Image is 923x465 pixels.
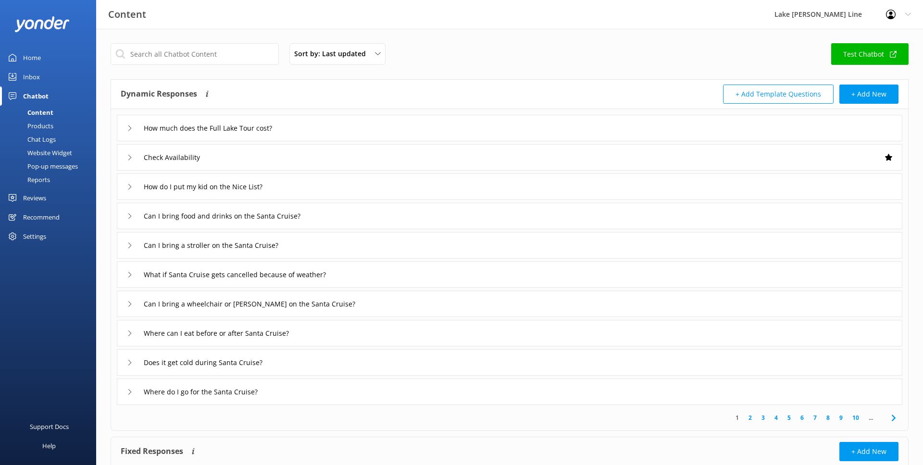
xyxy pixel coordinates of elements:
h4: Fixed Responses [121,442,183,461]
div: Recommend [23,208,60,227]
span: Sort by: Last updated [294,49,372,59]
div: Chatbot [23,86,49,106]
div: Help [42,436,56,455]
a: 5 [783,413,796,422]
div: Home [23,48,41,67]
a: Website Widget [6,146,96,159]
img: yonder-white-logo.png [14,16,70,32]
span: ... [864,413,878,422]
a: Content [6,106,96,119]
button: + Add New [839,442,898,461]
a: 4 [770,413,783,422]
a: 3 [757,413,770,422]
input: Search all Chatbot Content [111,43,279,65]
a: 10 [848,413,864,422]
h4: Dynamic Responses [121,85,197,104]
a: 9 [835,413,848,422]
div: Reviews [23,188,46,208]
div: Chat Logs [6,133,56,146]
button: + Add Template Questions [723,85,834,104]
h3: Content [108,7,146,22]
a: 1 [731,413,744,422]
div: Content [6,106,53,119]
a: Chat Logs [6,133,96,146]
div: Settings [23,227,46,246]
div: Support Docs [30,417,69,436]
a: 7 [809,413,822,422]
div: Inbox [23,67,40,86]
a: 6 [796,413,809,422]
div: Products [6,119,53,133]
a: Test Chatbot [831,43,909,65]
div: Pop-up messages [6,159,78,173]
button: + Add New [839,85,898,104]
div: Website Widget [6,146,72,159]
a: Pop-up messages [6,159,96,173]
a: Products [6,119,96,133]
div: Reports [6,173,50,186]
a: Reports [6,173,96,186]
a: 2 [744,413,757,422]
a: 8 [822,413,835,422]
